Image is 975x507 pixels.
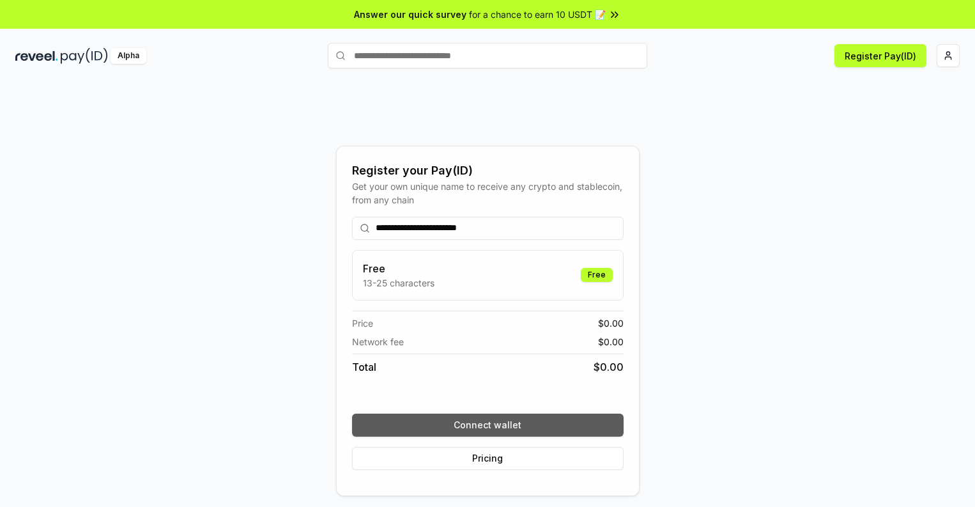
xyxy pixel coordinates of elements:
[15,48,58,64] img: reveel_dark
[363,276,434,290] p: 13-25 characters
[61,48,108,64] img: pay_id
[352,335,404,348] span: Network fee
[834,44,926,67] button: Register Pay(ID)
[354,8,466,21] span: Answer our quick survey
[581,268,613,282] div: Free
[352,414,624,437] button: Connect wallet
[598,316,624,330] span: $ 0.00
[352,447,624,470] button: Pricing
[352,359,376,375] span: Total
[352,180,624,207] div: Get your own unique name to receive any crypto and stablecoin, from any chain
[363,261,434,276] h3: Free
[352,316,373,330] span: Price
[598,335,624,348] span: $ 0.00
[111,48,146,64] div: Alpha
[352,162,624,180] div: Register your Pay(ID)
[469,8,606,21] span: for a chance to earn 10 USDT 📝
[594,359,624,375] span: $ 0.00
